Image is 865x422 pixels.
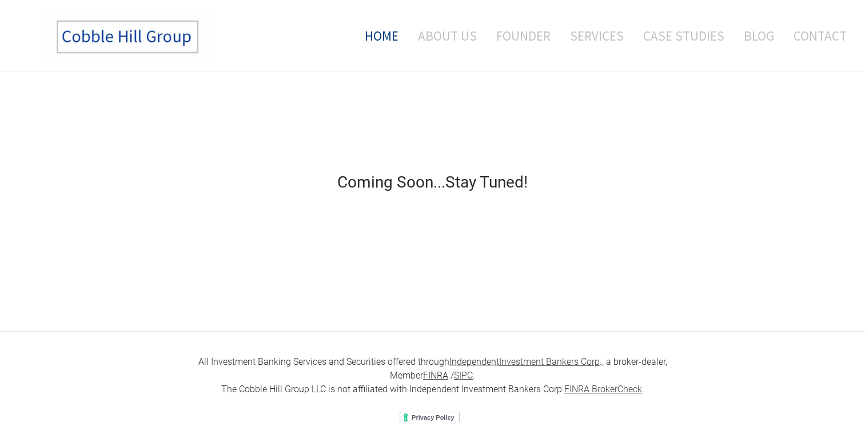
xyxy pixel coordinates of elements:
[499,356,600,367] u: Investment Bankers Corp
[488,12,559,59] a: Founder
[449,356,602,367] a: IndependentInvestment Bankers Corp.
[499,356,602,367] font: .
[423,370,448,381] a: FINRA
[409,12,485,59] a: About Us
[642,384,644,395] font: .
[785,12,847,59] a: Contact
[449,356,499,367] font: Independent
[735,12,783,59] a: Blog
[635,12,733,59] a: Case Studies
[473,370,475,381] font: .
[158,174,707,190] h2: ​Coming Soon...Stay Tuned!
[561,12,632,59] a: Services
[43,12,215,62] img: The Cobble Hill Group LLC
[451,370,454,381] font: /
[454,370,473,381] a: SIPC
[564,384,642,395] a: FINRA BrokerCheck
[198,356,449,367] font: All Investment Banking Services and Securities offered through
[221,384,564,395] font: The Cobble Hill Group LLC is not affiliated with Independent Investment Bankers Corp.
[348,12,407,59] a: Home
